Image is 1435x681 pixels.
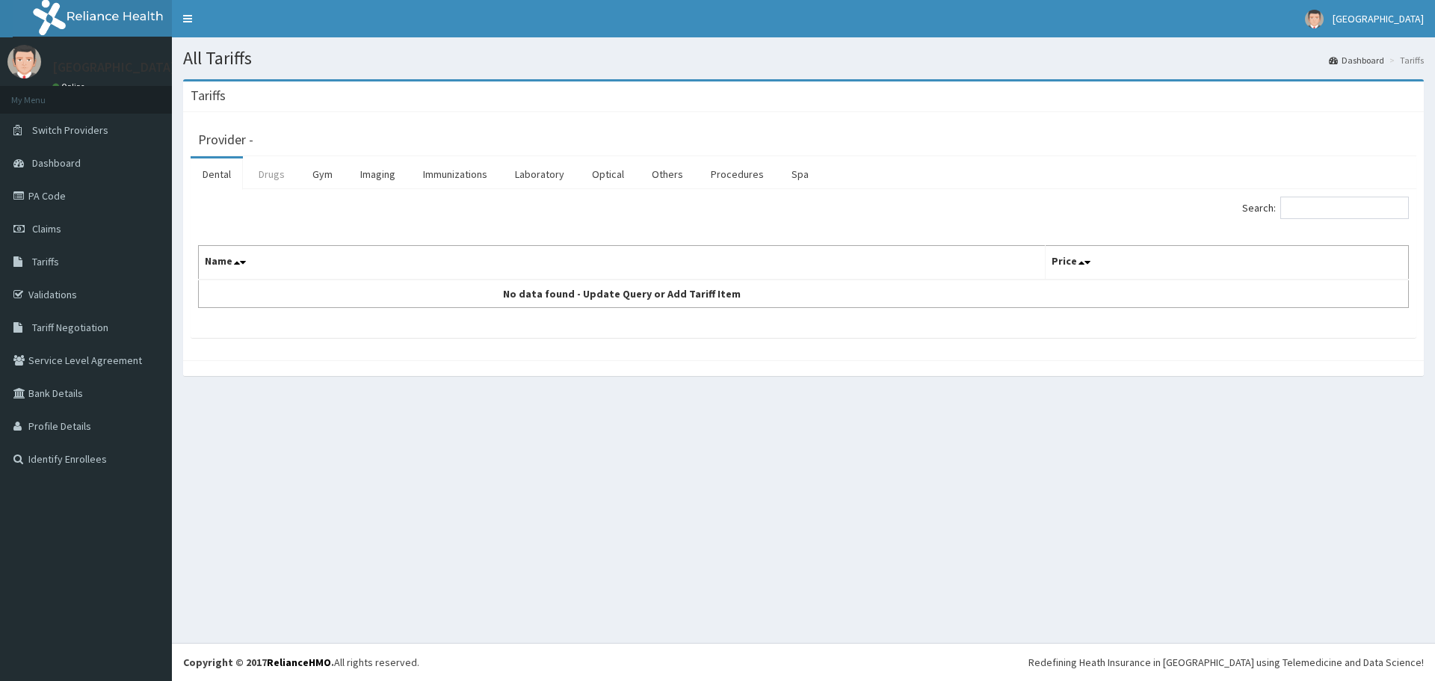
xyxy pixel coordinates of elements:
li: Tariffs [1386,54,1424,67]
a: Others [640,158,695,190]
a: Spa [780,158,821,190]
span: Claims [32,222,61,235]
a: Procedures [699,158,776,190]
a: Optical [580,158,636,190]
a: Dashboard [1329,54,1384,67]
a: Laboratory [503,158,576,190]
span: Tariff Negotiation [32,321,108,334]
div: Redefining Heath Insurance in [GEOGRAPHIC_DATA] using Telemedicine and Data Science! [1028,655,1424,670]
footer: All rights reserved. [172,643,1435,681]
td: No data found - Update Query or Add Tariff Item [199,280,1046,308]
a: Immunizations [411,158,499,190]
a: Online [52,81,88,92]
th: Price [1046,246,1409,280]
h3: Provider - [198,133,253,147]
p: [GEOGRAPHIC_DATA] [52,61,176,74]
input: Search: [1280,197,1409,219]
span: Switch Providers [32,123,108,137]
span: [GEOGRAPHIC_DATA] [1333,12,1424,25]
a: Imaging [348,158,407,190]
a: RelianceHMO [267,656,331,669]
a: Gym [300,158,345,190]
span: Dashboard [32,156,81,170]
th: Name [199,246,1046,280]
strong: Copyright © 2017 . [183,656,334,669]
span: Tariffs [32,255,59,268]
a: Dental [191,158,243,190]
a: Drugs [247,158,297,190]
h1: All Tariffs [183,49,1424,68]
img: User Image [1305,10,1324,28]
label: Search: [1242,197,1409,219]
h3: Tariffs [191,89,226,102]
img: User Image [7,45,41,78]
